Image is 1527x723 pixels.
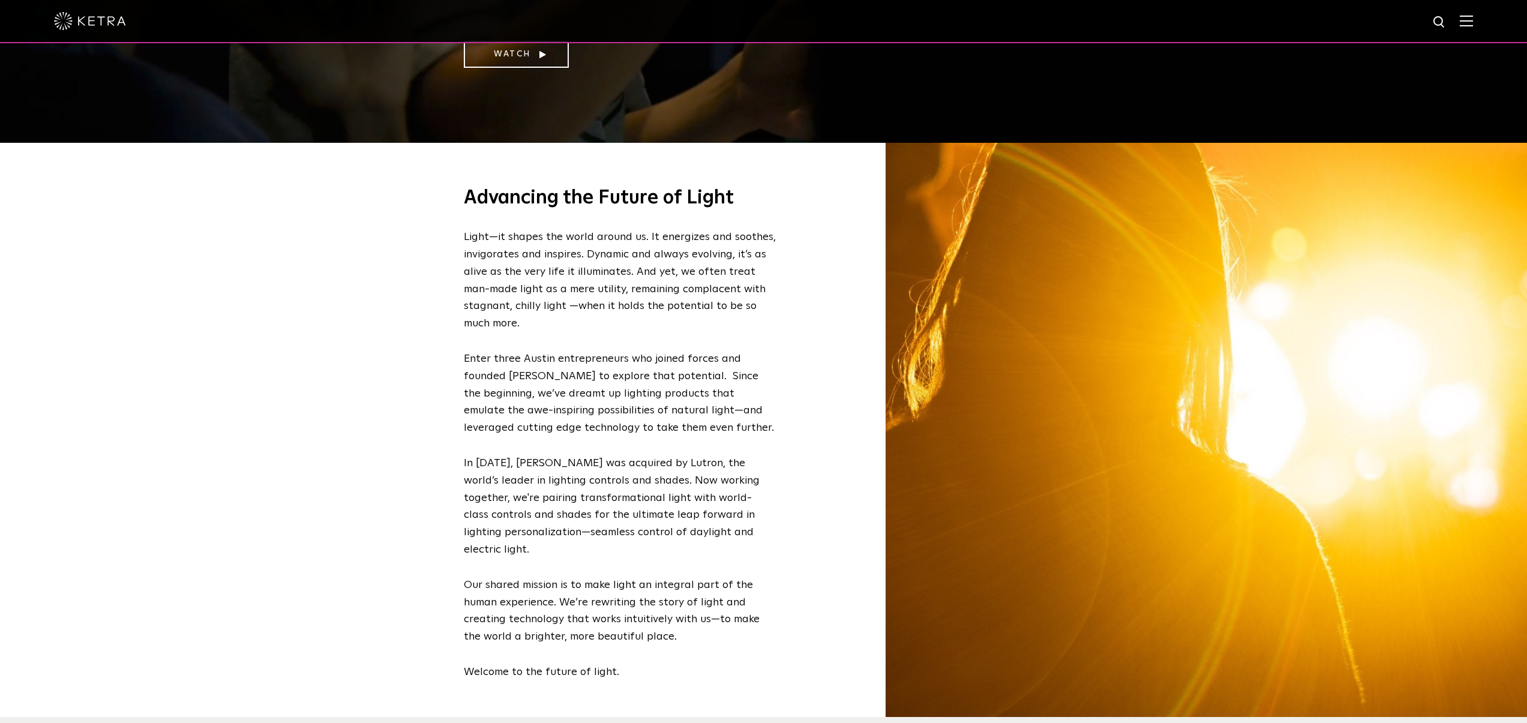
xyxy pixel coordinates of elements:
[464,161,776,211] h3: Advancing the Future of Light
[54,12,126,30] img: ketra-logo-2019-white
[464,350,776,437] p: Enter three Austin entrepreneurs who joined forces and founded [PERSON_NAME] to explore that pote...
[464,455,776,559] p: In [DATE], [PERSON_NAME] was acquired by Lutron, the world’s leader in lighting controls and shad...
[464,41,569,68] a: Watch
[1432,15,1447,30] img: search icon
[1460,15,1473,26] img: Hamburger%20Nav.svg
[464,577,776,646] p: Our shared mission is to make light an integral part of the human experience. We’re rewriting the...
[464,229,776,332] p: Light—it shapes the world around us. It energizes and soothes, invigorates and inspires. Dynamic ...
[464,664,776,681] p: Welcome to the future of light.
